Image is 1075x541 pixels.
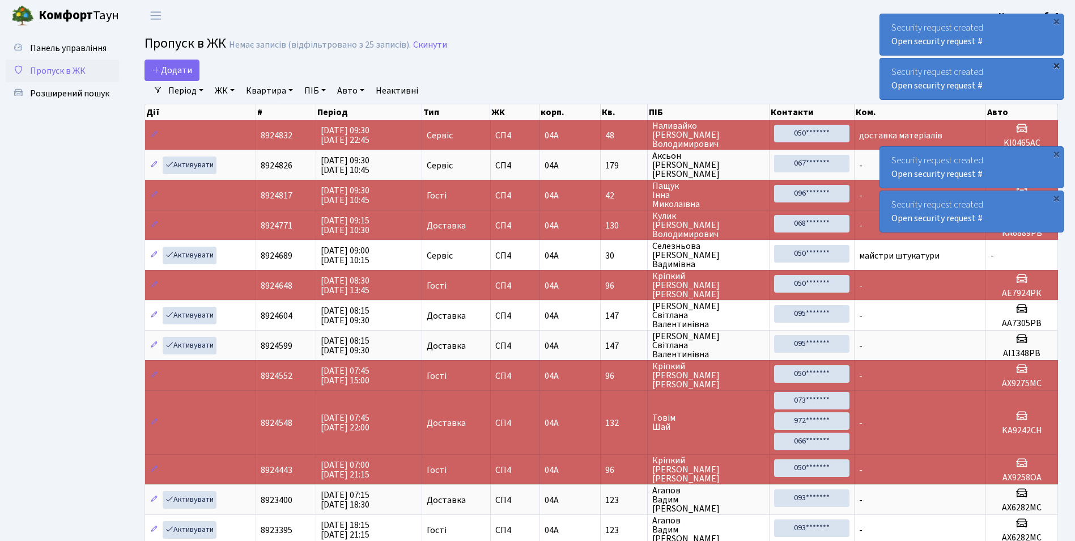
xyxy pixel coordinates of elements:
[152,64,192,77] span: Додати
[333,81,369,100] a: Авто
[321,365,369,387] span: [DATE] 07:45 [DATE] 15:00
[427,371,447,381] span: Гості
[427,251,453,260] span: Сервіс
[427,311,466,320] span: Доставка
[652,302,764,329] span: [PERSON_NAME] Світлана Валентинівна
[859,189,862,202] span: -
[859,494,862,506] span: -
[991,472,1053,483] h5: АХ9258ОА
[652,181,764,209] span: Пащук Інна Миколаївна
[605,419,642,428] span: 132
[545,340,559,352] span: 04А
[652,242,764,269] span: Селезньова [PERSON_NAME] Вадимівна
[605,466,642,475] span: 96
[545,464,559,476] span: 04А
[539,104,601,120] th: корп.
[427,131,453,140] span: Сервіс
[164,81,208,100] a: Період
[316,104,422,120] th: Період
[321,489,369,511] span: [DATE] 07:15 [DATE] 18:30
[261,250,292,262] span: 8924689
[427,341,466,350] span: Доставка
[605,161,642,170] span: 179
[261,370,292,382] span: 8924552
[321,124,369,146] span: [DATE] 09:30 [DATE] 22:45
[210,81,239,100] a: ЖК
[321,412,369,434] span: [DATE] 07:45 [DATE] 22:00
[495,371,535,381] span: СП4
[495,311,535,320] span: СП4
[427,419,466,428] span: Доставка
[545,524,559,536] span: 04А
[427,161,453,170] span: Сервіс
[261,159,292,172] span: 8924826
[321,519,369,541] span: [DATE] 18:15 [DATE] 21:15
[145,33,226,53] span: Пропуск в ЖК
[371,81,423,100] a: Неактивні
[880,14,1063,55] div: Security request created
[880,58,1063,99] div: Security request created
[321,184,369,206] span: [DATE] 09:30 [DATE] 10:45
[891,79,983,92] a: Open security request #
[256,104,316,120] th: #
[39,6,93,24] b: Комфорт
[991,378,1053,389] h5: АХ9275МС
[652,212,764,239] span: Кулик [PERSON_NAME] Володимирович
[991,348,1053,359] h5: АІ1348РВ
[261,340,292,352] span: 8924599
[39,6,119,26] span: Таун
[321,154,369,176] span: [DATE] 09:30 [DATE] 10:45
[545,219,559,232] span: 04А
[859,524,862,536] span: -
[652,486,764,513] span: Агапов Вадим [PERSON_NAME]
[859,219,862,232] span: -
[321,214,369,236] span: [DATE] 09:15 [DATE] 10:30
[495,191,535,200] span: СП4
[652,456,764,483] span: Кріпкий [PERSON_NAME] [PERSON_NAME]
[163,491,216,509] a: Активувати
[261,524,292,536] span: 8923395
[545,189,559,202] span: 04А
[770,104,855,120] th: Контакти
[261,129,292,142] span: 8924832
[6,37,119,60] a: Панель управління
[545,370,559,382] span: 04А
[495,251,535,260] span: СП4
[495,281,535,290] span: СП4
[495,341,535,350] span: СП4
[545,310,559,322] span: 04А
[422,104,490,120] th: Тип
[859,464,862,476] span: -
[145,60,199,81] a: Додати
[652,272,764,299] span: Кріпкий [PERSON_NAME] [PERSON_NAME]
[991,288,1053,299] h5: АЕ7924РК
[652,362,764,389] span: Кріпкий [PERSON_NAME] [PERSON_NAME]
[11,5,34,27] img: logo.png
[880,147,1063,188] div: Security request created
[30,87,109,100] span: Розширений пошук
[859,310,862,322] span: -
[998,10,1061,22] b: Консьєрж б. 4.
[891,35,983,48] a: Open security request #
[163,157,216,174] a: Активувати
[605,526,642,535] span: 123
[545,494,559,506] span: 04А
[605,371,642,381] span: 96
[605,341,642,350] span: 147
[30,65,86,77] span: Пропуск в ЖК
[605,251,642,260] span: 30
[859,159,862,172] span: -
[163,307,216,324] a: Активувати
[605,496,642,505] span: 123
[427,281,447,290] span: Гості
[859,280,862,292] span: -
[495,221,535,230] span: СП4
[545,250,559,262] span: 04А
[1051,148,1062,159] div: ×
[605,311,642,320] span: 147
[880,191,1063,232] div: Security request created
[495,419,535,428] span: СП4
[495,526,535,535] span: СП4
[163,521,216,539] a: Активувати
[859,129,942,142] span: доставка матеріалів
